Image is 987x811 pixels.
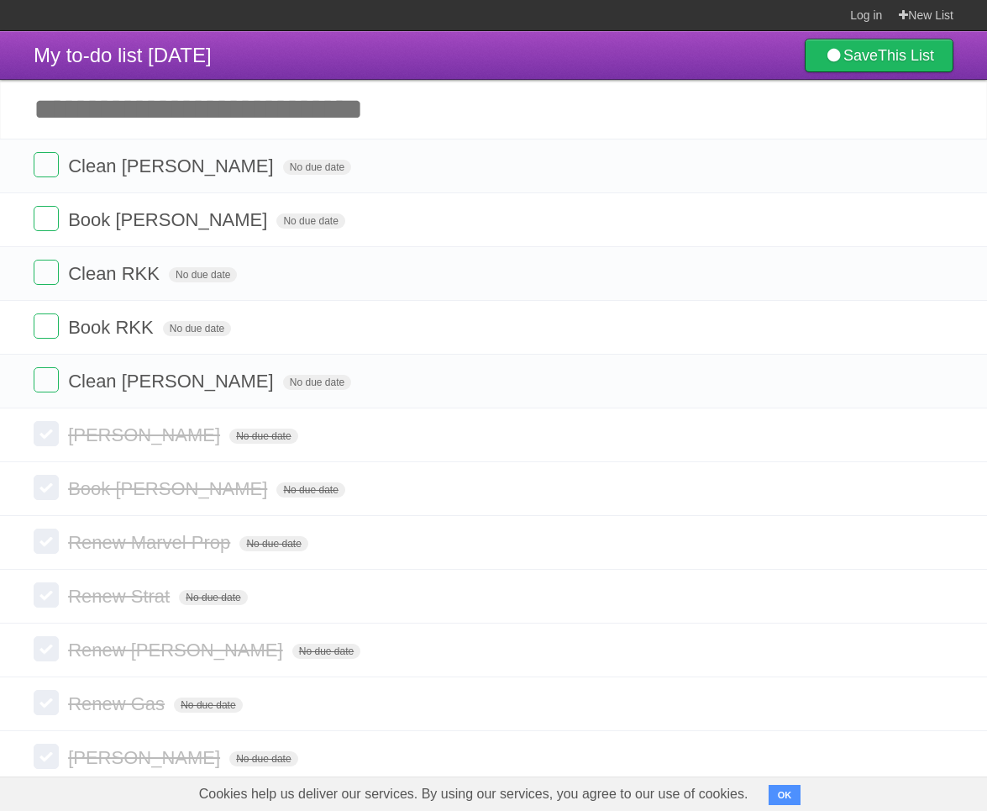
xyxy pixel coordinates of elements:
label: Done [34,421,59,446]
span: No due date [239,536,307,551]
label: Done [34,152,59,177]
span: Renew Strat [68,586,174,607]
a: SaveThis List [805,39,953,72]
label: Done [34,690,59,715]
b: This List [878,47,934,64]
span: No due date [169,267,237,282]
span: No due date [174,698,242,713]
label: Done [34,206,59,231]
span: Book RKK [68,317,158,338]
span: Book [PERSON_NAME] [68,209,271,230]
label: Done [34,367,59,392]
label: Done [34,475,59,500]
button: OK [769,785,801,805]
span: No due date [276,482,344,498]
label: Done [34,313,59,339]
span: No due date [292,644,360,659]
span: No due date [179,590,247,605]
label: Done [34,636,59,661]
span: No due date [229,751,297,766]
span: No due date [283,160,351,175]
span: My to-do list [DATE] [34,44,212,66]
span: Cookies help us deliver our services. By using our services, you agree to our use of cookies. [182,777,765,811]
span: No due date [283,375,351,390]
span: [PERSON_NAME] [68,747,224,768]
span: Book [PERSON_NAME] [68,478,271,499]
label: Done [34,260,59,285]
span: No due date [276,213,344,229]
label: Done [34,582,59,608]
span: Clean [PERSON_NAME] [68,371,278,392]
label: Done [34,529,59,554]
span: Renew [PERSON_NAME] [68,640,287,661]
span: Renew Gas [68,693,169,714]
label: Done [34,744,59,769]
span: No due date [163,321,231,336]
span: No due date [229,429,297,444]
span: [PERSON_NAME] [68,424,224,445]
span: Clean RKK [68,263,164,284]
span: Renew Marvel Prop [68,532,234,553]
span: Clean [PERSON_NAME] [68,155,278,176]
